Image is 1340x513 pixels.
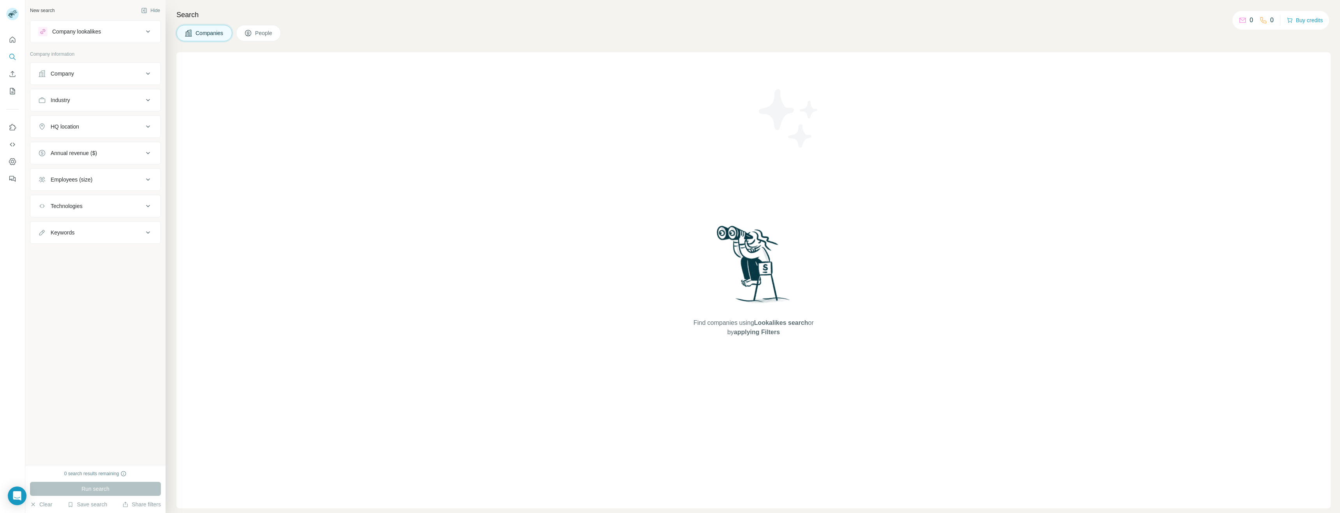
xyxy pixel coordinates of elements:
button: HQ location [30,117,160,136]
div: Annual revenue ($) [51,149,97,157]
div: New search [30,7,55,14]
button: Feedback [6,172,19,186]
img: Avatar [6,8,19,20]
button: Industry [30,91,160,109]
span: applying Filters [734,329,780,335]
div: 0 search results remaining [64,470,127,477]
div: Technologies [51,202,83,210]
button: Technologies [30,197,160,215]
h4: Search [176,9,1331,20]
div: Employees (size) [51,176,92,183]
button: Quick start [6,33,19,47]
button: My lists [6,84,19,98]
button: Company [30,64,160,83]
button: Dashboard [6,155,19,169]
div: Keywords [51,229,74,236]
button: Use Surfe on LinkedIn [6,120,19,134]
button: Hide [136,5,166,16]
button: Share filters [122,501,161,508]
button: Employees (size) [30,170,160,189]
p: Company information [30,51,161,58]
div: Industry [51,96,70,104]
img: Surfe Illustration - Woman searching with binoculars [713,224,794,310]
img: Surfe Illustration - Stars [754,83,824,153]
button: Keywords [30,223,160,242]
button: Enrich CSV [6,67,19,81]
button: Buy credits [1287,15,1323,26]
p: 0 [1270,16,1274,25]
button: Use Surfe API [6,138,19,152]
div: Company lookalikes [52,28,101,35]
div: Open Intercom Messenger [8,487,26,505]
button: Search [6,50,19,64]
button: Save search [67,501,107,508]
button: Clear [30,501,52,508]
button: Annual revenue ($) [30,144,160,162]
span: Lookalikes search [754,319,808,326]
p: 0 [1250,16,1253,25]
span: Companies [196,29,224,37]
div: HQ location [51,123,79,130]
span: People [255,29,273,37]
div: Company [51,70,74,78]
button: Company lookalikes [30,22,160,41]
span: Find companies using or by [691,318,816,337]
